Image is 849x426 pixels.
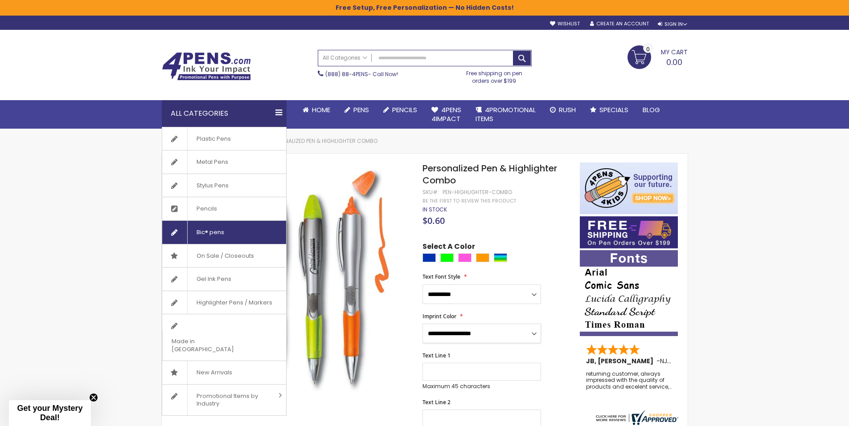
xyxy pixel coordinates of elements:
[325,70,398,78] span: - Call Now!
[468,100,543,129] a: 4PROMOTIONALITEMS
[312,105,330,114] span: Home
[9,400,91,426] div: Get your Mystery Deal!Close teaser
[187,197,226,220] span: Pencils
[443,189,512,196] div: PEN-HIGHLIGHTER-COMBO
[162,330,264,361] span: Made in [GEOGRAPHIC_DATA]
[476,105,536,123] span: 4PROMOTIONAL ITEMS
[440,253,454,262] div: Lime Green
[392,105,417,114] span: Pencils
[422,398,451,406] span: Text Line 2
[162,314,286,361] a: Made in [GEOGRAPHIC_DATA]
[559,105,576,114] span: Rush
[590,20,649,27] a: Create an Account
[162,52,251,81] img: 4Pens Custom Pens and Promotional Products
[187,127,240,150] span: Plastic Pens
[599,105,628,114] span: Specials
[586,357,656,365] span: JB, [PERSON_NAME]
[376,100,424,120] a: Pencils
[594,410,678,425] img: 4pens.com widget logo
[775,402,849,426] iframe: Google Customer Reviews
[431,105,461,123] span: 4Pens 4impact
[422,352,451,359] span: Text Line 1
[162,150,286,174] a: Metal Pens
[187,385,275,415] span: Promotional Items by Industry
[353,105,369,114] span: Pens
[666,57,682,68] span: 0.00
[89,393,98,402] button: Close teaser
[295,100,337,120] a: Home
[422,162,557,187] span: Personalized Pen & Highlighter Combo
[586,371,673,390] div: returning customer, always impressed with the quality of products and excelent service, will retu...
[162,244,286,268] a: On Sale / Closeouts
[162,385,286,415] a: Promotional Items by Industry
[636,100,667,120] a: Blog
[323,54,367,61] span: All Categories
[422,383,541,390] p: Maximum 45 characters
[583,100,636,120] a: Specials
[162,268,286,291] a: Gel Ink Pens
[494,253,507,262] div: Assorted
[422,312,456,320] span: Imprint Color
[337,100,376,120] a: Pens
[162,221,286,244] a: Bic® pens
[162,100,287,127] div: All Categories
[162,361,286,384] a: New Arrivals
[162,127,286,150] a: Plastic Pens
[180,162,411,393] img: Personalized Pen & Highlighter Combo
[422,198,516,204] a: Be the first to review this product
[318,50,372,65] a: All Categories
[422,206,447,213] div: Availability
[187,221,233,244] span: Bic® pens
[580,162,678,214] img: 4pens 4 kids
[325,70,368,78] a: (888) 88-4PENS
[658,21,687,28] div: Sign In
[580,250,678,336] img: font-personalization-examples
[162,291,286,314] a: Highlighter Pens / Markers
[187,268,240,291] span: Gel Ink Pens
[628,45,688,68] a: 0.00 0
[422,215,445,227] span: $0.60
[162,197,286,220] a: Pencils
[476,253,489,262] div: Orange
[17,404,82,422] span: Get your Mystery Deal!
[646,45,650,53] span: 0
[187,174,238,197] span: Stylus Pens
[162,174,286,197] a: Stylus Pens
[268,138,377,145] li: Personalized Pen & Highlighter Combo
[457,66,532,84] div: Free shipping on pen orders over $199
[656,357,734,365] span: - ,
[187,291,281,314] span: Highlighter Pens / Markers
[550,20,580,27] a: Wishlist
[422,242,475,254] span: Select A Color
[422,206,447,213] span: In stock
[422,253,436,262] div: Blue
[187,361,241,384] span: New Arrivals
[187,150,237,174] span: Metal Pens
[422,188,439,196] strong: SKU
[543,100,583,120] a: Rush
[580,216,678,248] img: Free shipping on orders over $199
[660,357,671,365] span: NJ
[643,105,660,114] span: Blog
[187,244,263,268] span: On Sale / Closeouts
[424,100,468,129] a: 4Pens4impact
[458,253,472,262] div: Pink
[422,273,460,280] span: Text Font Style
